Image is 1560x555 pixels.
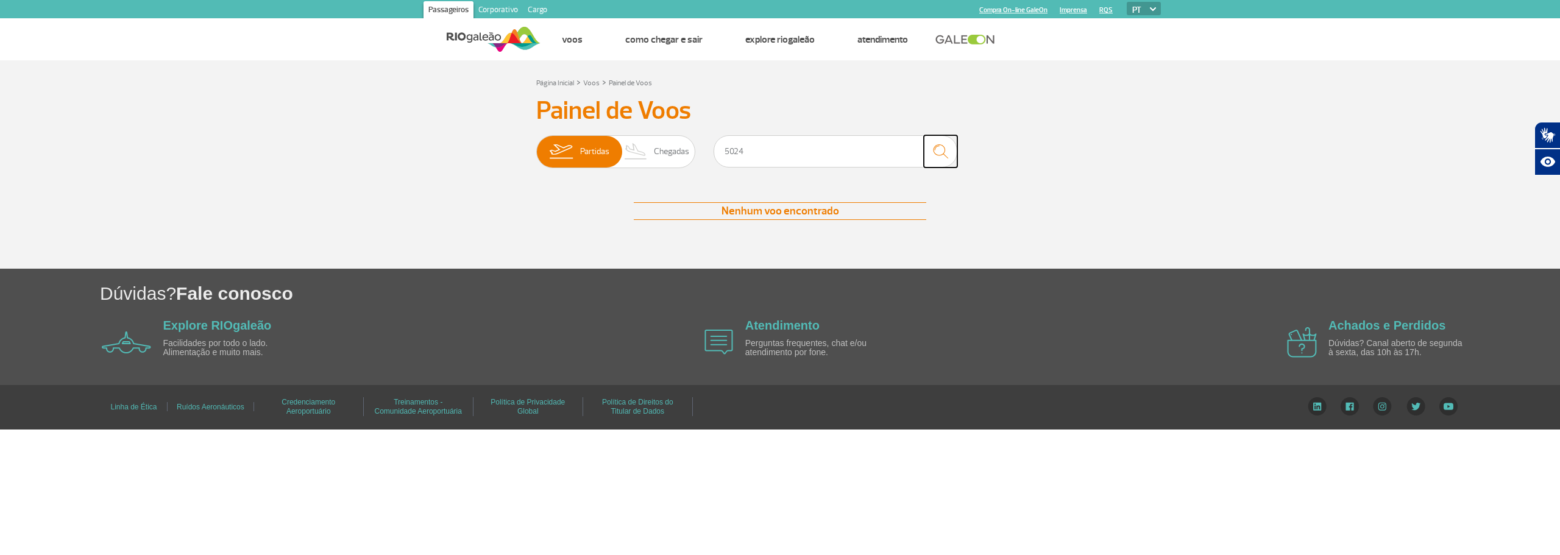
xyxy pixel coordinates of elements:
[654,136,689,168] span: Chegadas
[177,398,244,415] a: Ruídos Aeronáuticos
[1308,397,1327,415] img: LinkedIn
[576,75,581,89] a: >
[857,34,908,46] a: Atendimento
[618,136,654,168] img: slider-desembarque
[704,330,733,355] img: airplane icon
[1328,339,1469,358] p: Dúvidas? Canal aberto de segunda à sexta, das 10h às 17h.
[375,394,462,420] a: Treinamentos - Comunidade Aeroportuária
[979,6,1048,14] a: Compra On-line GaleOn
[163,319,272,332] a: Explore RIOgaleão
[523,1,552,21] a: Cargo
[609,79,652,88] a: Painel de Voos
[1534,149,1560,175] button: Abrir recursos assistivos.
[1439,397,1458,415] img: YouTube
[602,394,673,420] a: Política de Direitos do Titular de Dados
[602,75,606,89] a: >
[580,136,609,168] span: Partidas
[110,398,157,415] a: Linha de Ética
[634,202,926,220] div: Nenhum voo encontrado
[491,394,565,420] a: Política de Privacidade Global
[282,394,335,420] a: Credenciamento Aeroportuário
[102,331,151,353] img: airplane icon
[163,339,303,358] p: Facilidades por todo o lado. Alimentação e muito mais.
[1373,397,1392,415] img: Instagram
[1341,397,1359,415] img: Facebook
[745,34,815,46] a: Explore RIOgaleão
[745,319,820,332] a: Atendimento
[625,34,703,46] a: Como chegar e sair
[1099,6,1113,14] a: RQS
[542,136,580,168] img: slider-embarque
[1534,122,1560,149] button: Abrir tradutor de língua de sinais.
[424,1,473,21] a: Passageiros
[1406,397,1425,415] img: Twitter
[745,339,885,358] p: Perguntas frequentes, chat e/ou atendimento por fone.
[1328,319,1445,332] a: Achados e Perdidos
[100,281,1560,306] h1: Dúvidas?
[1287,327,1317,358] img: airplane icon
[536,96,1024,126] h3: Painel de Voos
[1534,122,1560,175] div: Plugin de acessibilidade da Hand Talk.
[583,79,600,88] a: Voos
[473,1,523,21] a: Corporativo
[1060,6,1087,14] a: Imprensa
[536,79,574,88] a: Página Inicial
[562,34,583,46] a: Voos
[176,283,293,303] span: Fale conosco
[714,135,957,168] input: Voo, cidade ou cia aérea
